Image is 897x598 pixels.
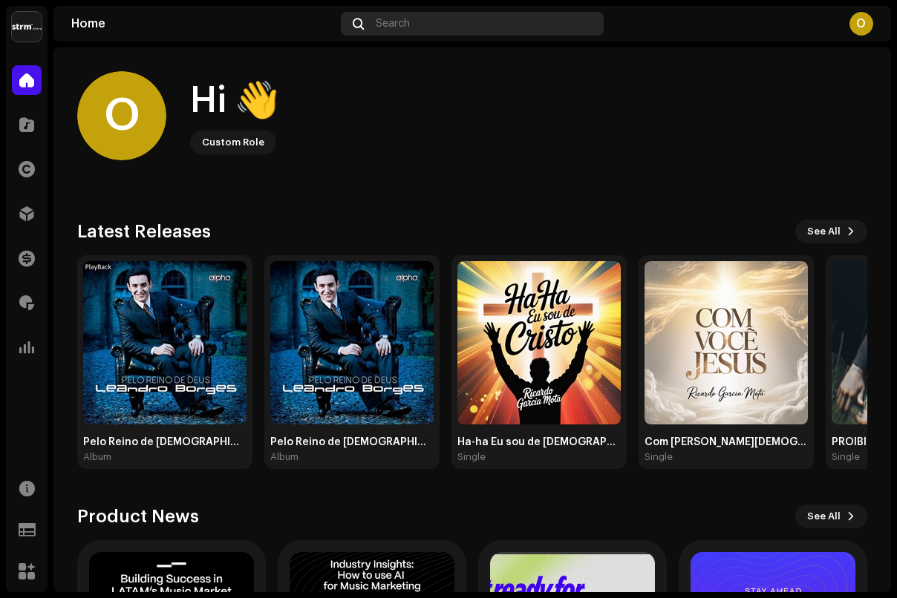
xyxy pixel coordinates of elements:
button: See All [795,505,867,528]
div: Album [83,451,111,463]
span: See All [807,502,841,531]
div: Home [71,18,335,30]
img: e5fe236c-28eb-4709-b092-791d968d8d8b [83,261,247,424]
div: Ha-ha Eu sou de [DEMOGRAPHIC_DATA] [457,436,621,448]
div: Custom Role [202,134,264,151]
div: Single [457,451,486,463]
img: bd1b4881-0b9f-44a4-a5f1-144f66b6dd01 [270,261,434,424]
div: Pelo Reino de [DEMOGRAPHIC_DATA] [Playback] [83,436,247,448]
img: 7e0cc4d5-a7df-4cdf-89dc-4ab83e5c4838 [645,261,808,424]
span: Search [376,18,410,30]
div: O [849,12,873,36]
div: Com [PERSON_NAME][DEMOGRAPHIC_DATA] [645,436,808,448]
button: See All [795,220,867,243]
div: Single [832,451,860,463]
img: d6103650-4885-4b39-aee4-1ef57bce5d94 [457,261,621,424]
div: Single [645,451,673,463]
img: 408b884b-546b-4518-8448-1008f9c76b02 [12,12,42,42]
div: Hi 👋 [190,77,279,125]
div: O [77,71,166,160]
h3: Latest Releases [77,220,211,243]
div: Pelo Reino de [DEMOGRAPHIC_DATA] [270,436,434,448]
div: Album [270,451,299,463]
span: See All [807,217,841,246]
h3: Product News [77,505,199,528]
